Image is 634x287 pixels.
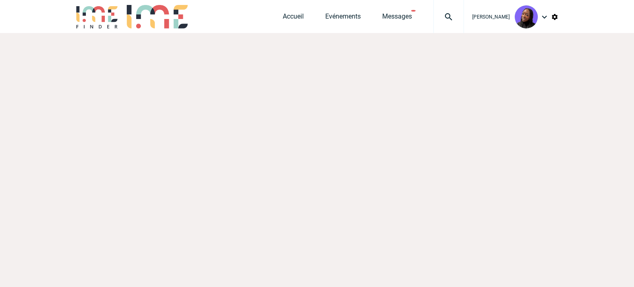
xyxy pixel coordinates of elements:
[283,12,304,24] a: Accueil
[76,5,118,28] img: IME-Finder
[472,14,510,20] span: [PERSON_NAME]
[382,12,412,24] a: Messages
[325,12,361,24] a: Evénements
[515,5,538,28] img: 131349-0.png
